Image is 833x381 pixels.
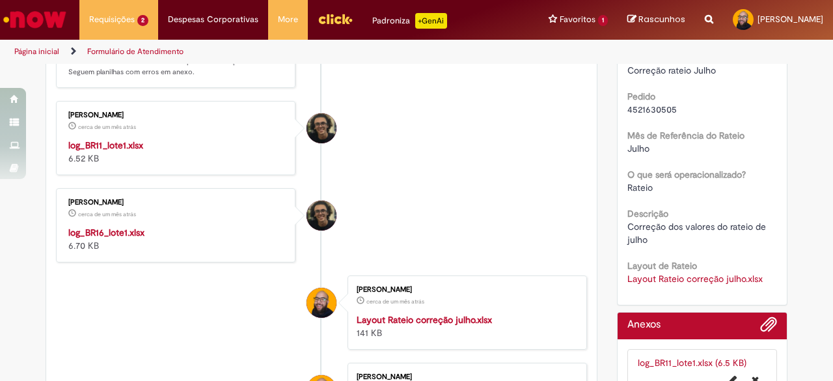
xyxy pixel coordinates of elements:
span: Despesas Corporativas [168,13,258,26]
b: Descrição [627,208,668,219]
a: log_BR11_lote1.xlsx [68,139,143,151]
span: Correção rateio Julho [627,64,716,76]
span: 2 [137,15,148,26]
b: Mês de Referência do Rateio [627,130,744,141]
a: log_BR16_lote1.xlsx [68,227,144,238]
div: Cleber Gressoni Rodrigues [307,201,336,231]
span: Favoritos [560,13,595,26]
span: cerca de um mês atrás [366,298,424,305]
span: 4521630505 [627,104,677,115]
a: log_BR11_lote1.xlsx (6.5 KB) [638,357,746,369]
span: 1 [598,15,608,26]
ul: Trilhas de página [10,40,545,64]
img: ServiceNow [1,7,68,33]
div: [PERSON_NAME] [68,199,285,206]
p: +GenAi [415,13,447,29]
a: Rascunhos [627,14,685,26]
span: cerca de um mês atrás [78,210,136,218]
div: [PERSON_NAME] [357,286,573,294]
b: Pedido [627,91,655,102]
div: [PERSON_NAME] [68,111,285,119]
div: [PERSON_NAME] [357,373,573,381]
div: 6.70 KB [68,226,285,252]
span: [PERSON_NAME] [758,14,823,25]
time: 29/08/2025 15:19:56 [78,210,136,218]
img: click_logo_yellow_360x200.png [318,9,353,29]
span: Julho [627,143,649,154]
div: 141 KB [357,313,573,339]
span: More [278,13,298,26]
span: Rascunhos [638,13,685,25]
div: Emerson da Silva de Castro [307,288,336,318]
time: 29/08/2025 15:05:23 [366,298,424,305]
a: Download de Layout Rateio correção julho.xlsx [627,273,763,285]
span: Requisições [89,13,135,26]
a: Formulário de Atendimento [87,46,184,57]
div: Cleber Gressoni Rodrigues [307,113,336,143]
button: Adicionar anexos [760,316,777,339]
b: Layout de Rateio [627,260,697,272]
span: Correção dos valores do rateio de julho [627,221,769,246]
a: Página inicial [14,46,59,57]
div: Padroniza [372,13,447,29]
a: Layout Rateio correção julho.xlsx [357,314,492,326]
b: O que será operacionalizado? [627,169,746,180]
span: cerca de um mês atrás [78,123,136,131]
span: Rateio [627,182,653,193]
div: 6.52 KB [68,139,285,165]
h2: Anexos [627,319,661,331]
